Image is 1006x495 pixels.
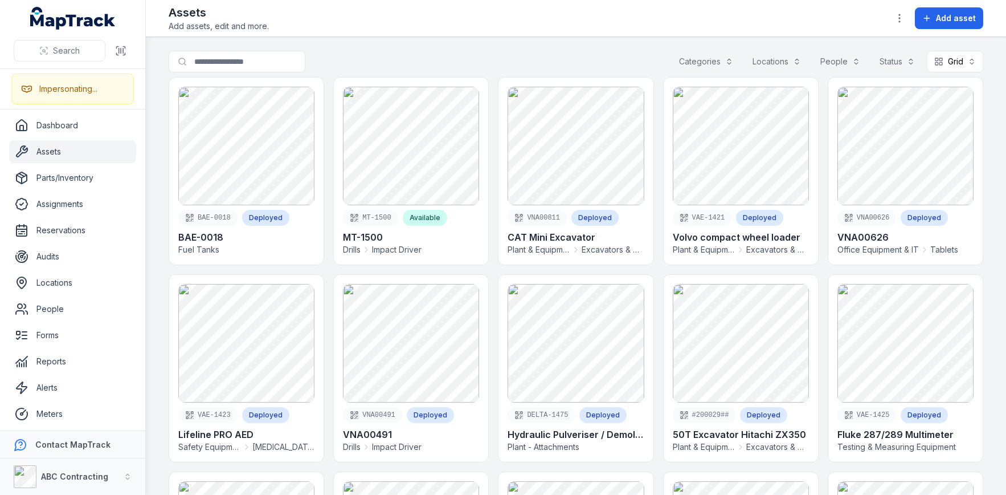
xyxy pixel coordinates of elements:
[9,403,136,425] a: Meters
[169,21,269,32] span: Add assets, edit and more.
[9,298,136,320] a: People
[169,5,269,21] h2: Assets
[915,7,983,29] button: Add asset
[14,40,105,62] button: Search
[9,376,136,399] a: Alerts
[9,271,136,294] a: Locations
[35,440,111,449] strong: Contact MapTrack
[927,51,983,72] button: Grid
[53,45,80,56] span: Search
[813,51,868,72] button: People
[9,219,136,242] a: Reservations
[39,83,97,95] div: Impersonating...
[872,51,922,72] button: Status
[9,193,136,216] a: Assignments
[9,324,136,347] a: Forms
[9,114,136,137] a: Dashboard
[9,140,136,163] a: Assets
[9,350,136,373] a: Reports
[936,13,976,24] span: Add asset
[41,472,108,481] strong: ABC Contracting
[9,245,136,268] a: Audits
[9,167,136,189] a: Parts/Inventory
[9,429,136,452] a: Settings
[30,7,116,30] a: MapTrack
